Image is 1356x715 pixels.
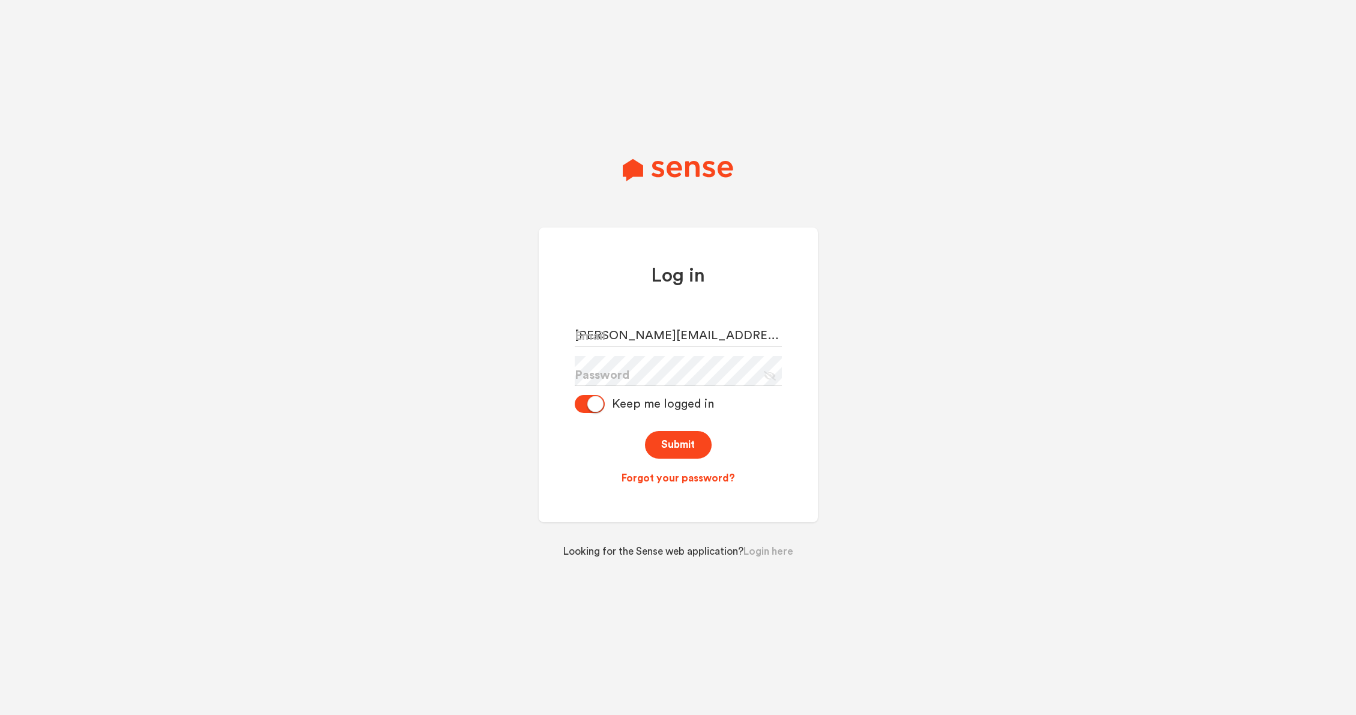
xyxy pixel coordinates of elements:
[575,264,782,288] h1: Log in
[623,158,733,181] img: Sense Logo
[743,546,793,557] a: Login here
[575,471,782,486] a: Forgot your password?
[605,397,714,411] div: Keep me logged in
[535,534,821,559] div: Looking for the Sense web application?
[645,431,712,459] button: Submit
